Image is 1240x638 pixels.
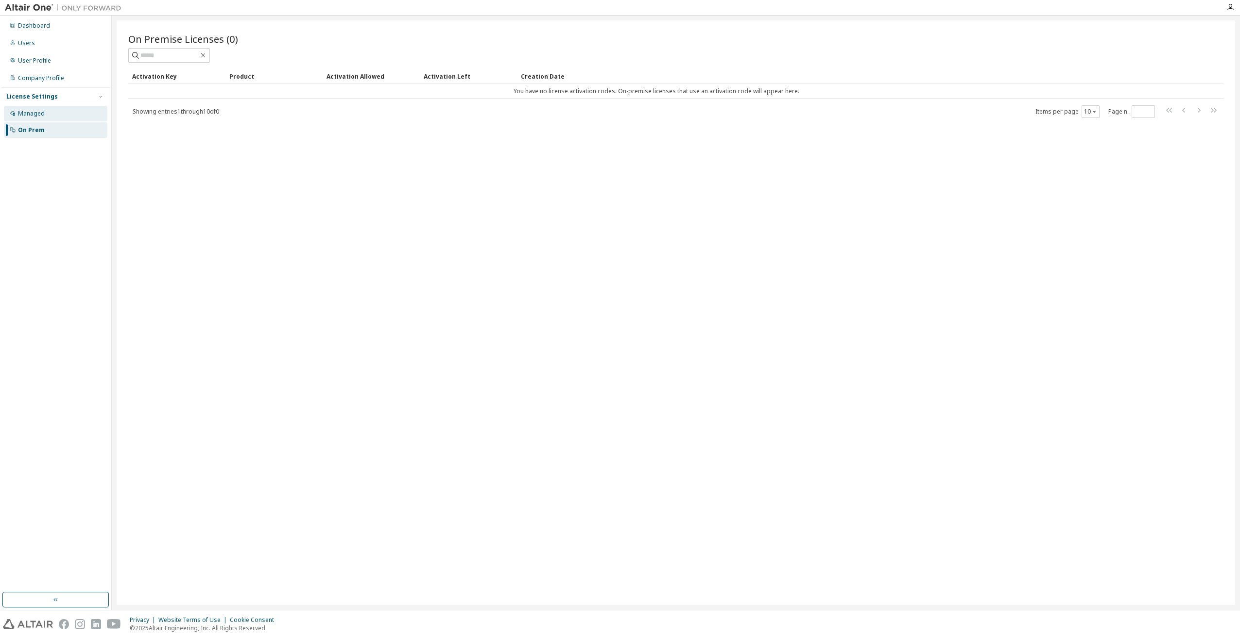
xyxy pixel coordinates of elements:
[18,74,64,82] div: Company Profile
[128,32,238,46] span: On Premise Licenses (0)
[424,68,513,84] div: Activation Left
[327,68,416,84] div: Activation Allowed
[59,619,69,629] img: facebook.svg
[1108,105,1155,118] span: Page n.
[5,3,126,13] img: Altair One
[6,93,58,101] div: License Settings
[133,107,219,116] span: Showing entries 1 through 10 of 0
[158,616,230,624] div: Website Terms of Use
[91,619,101,629] img: linkedin.svg
[1035,105,1100,118] span: Items per page
[132,68,222,84] div: Activation Key
[130,624,280,632] p: © 2025 Altair Engineering, Inc. All Rights Reserved.
[18,57,51,65] div: User Profile
[107,619,121,629] img: youtube.svg
[18,126,45,134] div: On Prem
[3,619,53,629] img: altair_logo.svg
[18,39,35,47] div: Users
[229,68,319,84] div: Product
[128,84,1185,99] td: You have no license activation codes. On-premise licenses that use an activation code will appear...
[130,616,158,624] div: Privacy
[18,110,45,118] div: Managed
[1084,108,1097,116] button: 10
[75,619,85,629] img: instagram.svg
[521,68,1181,84] div: Creation Date
[18,22,50,30] div: Dashboard
[230,616,280,624] div: Cookie Consent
